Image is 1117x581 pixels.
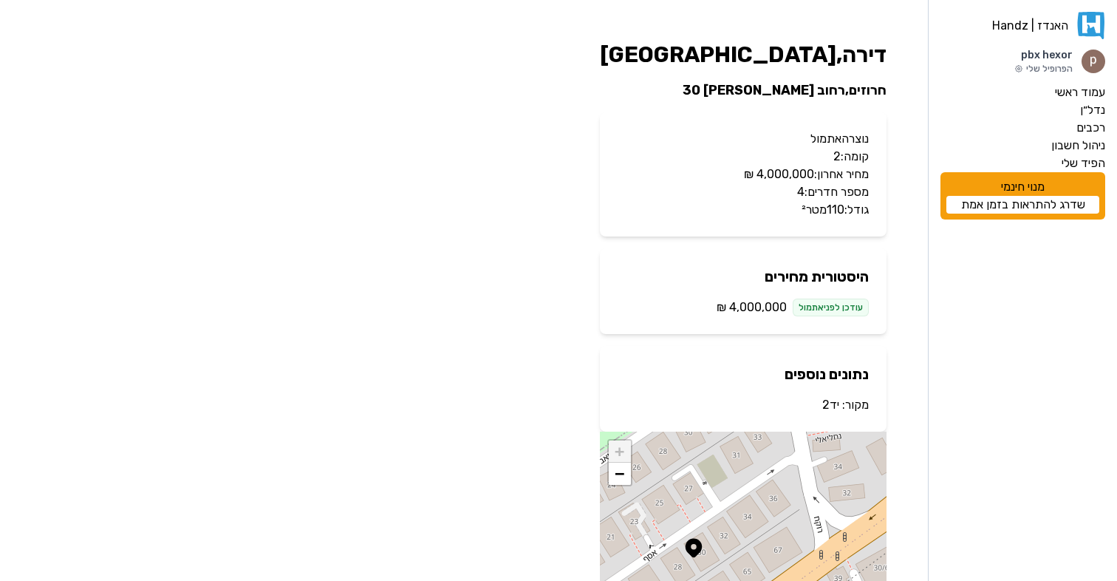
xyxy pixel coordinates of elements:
[618,130,869,148] p: נוצרה אתמול
[618,148,869,166] p: קומה: 2
[1055,84,1105,101] label: עמוד ראשי
[940,84,1105,101] a: עמוד ראשי
[1014,63,1073,75] p: הפרופיל שלי
[615,464,624,483] span: −
[618,266,869,287] h2: היסטורית מחירים
[940,119,1105,137] a: רכבים
[609,441,631,463] a: Zoom in
[1082,50,1105,73] img: תמונת פרופיל
[946,196,1099,214] a: שדרג להתראות בזמן אמת
[940,48,1105,75] a: תמונת פרופילpbx hexorהפרופיל שלי
[615,442,624,461] span: +
[717,299,787,316] span: ‏4,000,000 ‏₪
[1080,101,1105,119] label: נדל״ן
[940,12,1105,39] a: האנדז | Handz
[1076,119,1105,137] label: רכבים
[940,137,1105,154] a: ניהול חשבון
[618,364,869,384] h2: נתונים נוספים
[1014,48,1073,63] p: pbx hexor
[822,398,839,412] a: יד2
[600,41,887,68] h1: דירה , [GEOGRAPHIC_DATA]
[1062,154,1105,172] label: הפיד שלי
[1051,137,1105,154] label: ניהול חשבון
[618,396,869,414] p: מקור:
[600,80,887,101] h2: חרוזים , רחוב [PERSON_NAME] 30
[793,299,869,316] div: עודכן לפני אתמול
[618,166,869,183] p: מחיר אחרון: ‏4,000,000 ‏₪
[940,172,1105,220] div: מנוי חינמי
[618,201,869,219] p: גודל: 110 מטר²
[683,537,705,559] img: Marker
[618,183,869,201] p: מספר חדרים: 4
[940,101,1105,119] a: נדל״ן
[940,154,1105,172] a: הפיד שלי
[609,463,631,485] a: Zoom out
